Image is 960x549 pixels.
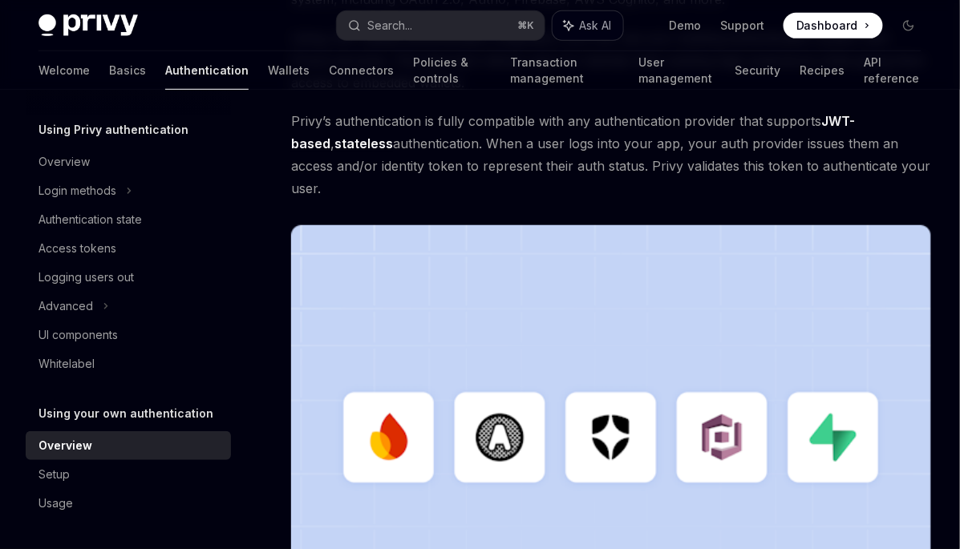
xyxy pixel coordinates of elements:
[26,263,231,292] a: Logging users out
[38,181,116,200] div: Login methods
[669,18,701,34] a: Demo
[26,489,231,518] a: Usage
[38,436,92,455] div: Overview
[165,51,249,90] a: Authentication
[26,321,231,349] a: UI components
[638,51,715,90] a: User management
[329,51,394,90] a: Connectors
[38,239,116,258] div: Access tokens
[896,13,922,38] button: Toggle dark mode
[413,51,492,90] a: Policies & controls
[38,152,90,172] div: Overview
[26,147,231,176] a: Overview
[26,431,231,460] a: Overview
[26,460,231,489] a: Setup
[38,325,118,345] div: UI components
[109,51,146,90] a: Basics
[38,354,95,373] div: Whitelabel
[38,297,93,316] div: Advanced
[38,268,134,287] div: Logging users out
[334,135,393,152] a: stateless
[367,16,412,35] div: Search...
[26,234,231,263] a: Access tokens
[720,18,764,34] a: Support
[553,11,623,40] button: Ask AI
[784,13,883,38] a: Dashboard
[268,51,310,90] a: Wallets
[38,14,138,37] img: dark logo
[38,465,70,484] div: Setup
[38,210,142,229] div: Authentication state
[580,18,612,34] span: Ask AI
[38,51,90,90] a: Welcome
[38,404,213,423] h5: Using your own authentication
[291,110,931,200] span: Privy’s authentication is fully compatible with any authentication provider that supports , authe...
[337,11,544,40] button: Search...⌘K
[38,494,73,513] div: Usage
[38,120,188,139] h5: Using Privy authentication
[735,51,781,90] a: Security
[511,51,619,90] a: Transaction management
[796,18,858,34] span: Dashboard
[865,51,922,90] a: API reference
[800,51,845,90] a: Recipes
[26,349,231,378] a: Whitelabel
[26,205,231,234] a: Authentication state
[518,19,535,32] span: ⌘ K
